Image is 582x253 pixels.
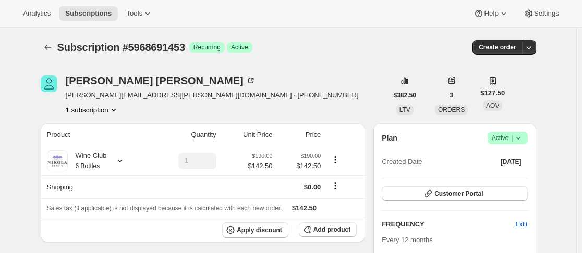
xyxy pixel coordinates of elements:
span: $142.50 [278,161,321,171]
span: Recurring [193,43,221,52]
span: Active [492,133,524,143]
span: Apply discount [237,226,282,234]
span: | [511,134,513,142]
th: Price [275,123,324,146]
span: Analytics [23,9,51,18]
h2: Plan [382,133,397,143]
h2: FREQUENCY [382,219,516,230]
button: $382.50 [387,88,422,103]
button: Product actions [327,154,344,166]
button: Shipping actions [327,180,344,192]
span: [DATE] [501,158,522,166]
span: $127.50 [480,88,505,98]
span: Active [231,43,248,52]
button: Subscriptions [59,6,118,21]
button: Apply discount [222,222,288,238]
small: $190.00 [252,153,272,159]
button: Analytics [17,6,57,21]
button: Help [467,6,515,21]
div: Wine Club [68,150,107,171]
small: $190.00 [300,153,321,159]
span: AOV [486,102,499,109]
small: 6 Bottles [76,162,100,170]
span: LTV [399,106,410,113]
span: Subscription #5968691453 [57,42,185,53]
span: Every 12 months [382,236,433,244]
span: Settings [534,9,559,18]
span: Help [484,9,498,18]
span: [PERSON_NAME][EMAIL_ADDRESS][PERSON_NAME][DOMAIN_NAME] · [PHONE_NUMBER] [66,90,359,100]
button: Edit [510,216,533,233]
th: Product [41,123,150,146]
span: Created Date [382,157,422,167]
button: Tools [120,6,159,21]
span: Subscriptions [65,9,112,18]
button: Add product [299,222,357,237]
span: ORDERS [438,106,465,113]
button: 3 [443,88,459,103]
th: Quantity [150,123,220,146]
button: Create order [472,40,522,55]
th: Unit Price [220,123,276,146]
span: 3 [450,91,453,99]
div: [PERSON_NAME] [PERSON_NAME] [66,75,256,86]
span: $142.50 [292,204,317,212]
button: Product actions [66,105,119,115]
span: $142.50 [248,161,272,171]
span: Tools [126,9,142,18]
span: $382.50 [394,91,416,99]
span: Edit [516,219,527,230]
span: Customer Portal [434,189,483,198]
span: Robert Nuttall [41,75,57,92]
button: Settings [517,6,565,21]
button: Customer Portal [382,186,527,201]
button: [DATE] [494,155,528,169]
span: Add product [313,225,350,234]
img: product img [47,150,68,171]
span: $0.00 [304,183,321,191]
span: Create order [479,43,516,52]
button: Subscriptions [41,40,55,55]
span: Sales tax (if applicable) is not displayed because it is calculated with each new order. [47,205,282,212]
th: Shipping [41,175,150,198]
